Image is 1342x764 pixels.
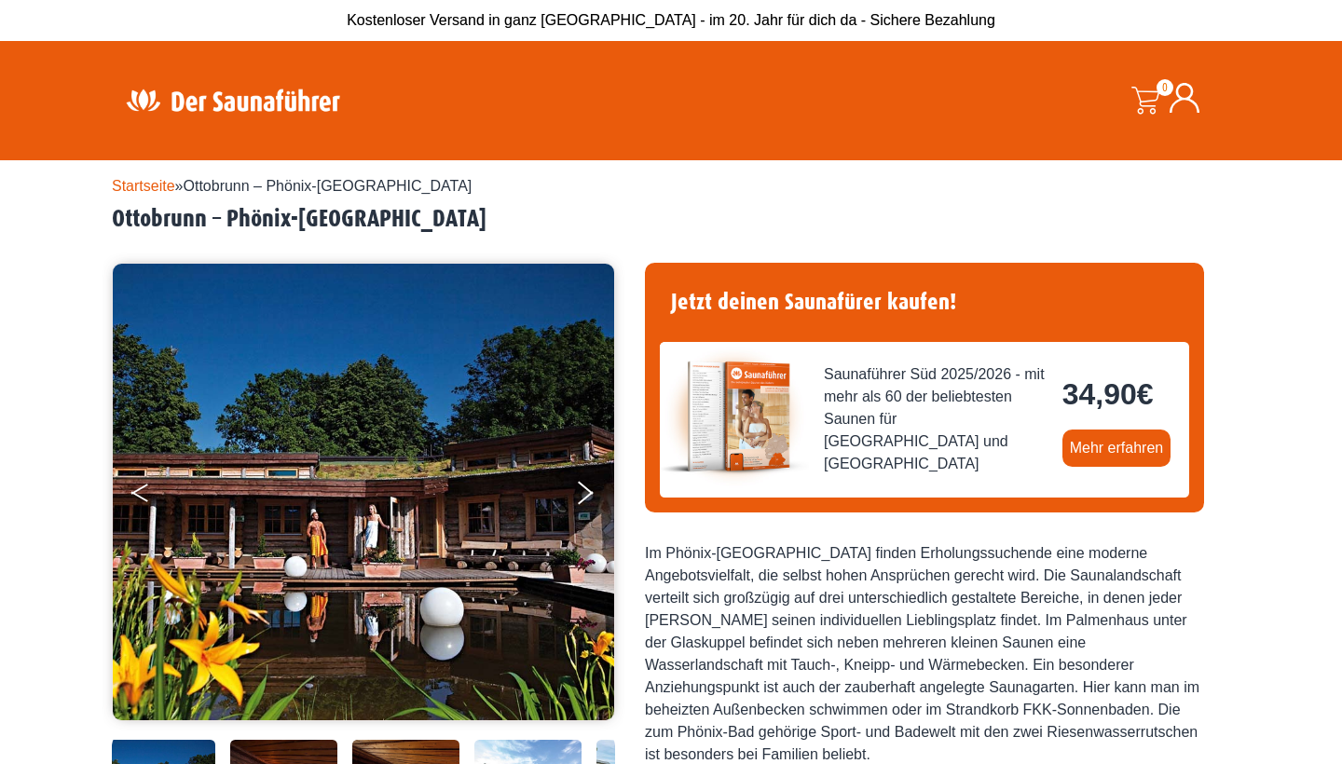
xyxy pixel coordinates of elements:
[660,342,809,491] img: der-saunafuehrer-2025-sued.jpg
[1062,377,1154,411] bdi: 34,90
[1157,79,1173,96] span: 0
[112,205,1230,234] h2: Ottobrunn – Phönix-[GEOGRAPHIC_DATA]
[347,12,995,28] span: Kostenloser Versand in ganz [GEOGRAPHIC_DATA] - im 20. Jahr für dich da - Sichere Bezahlung
[112,178,175,194] a: Startseite
[1062,430,1171,467] a: Mehr erfahren
[131,473,178,520] button: Previous
[112,178,472,194] span: »
[184,178,472,194] span: Ottobrunn – Phönix-[GEOGRAPHIC_DATA]
[824,363,1048,475] span: Saunaführer Süd 2025/2026 - mit mehr als 60 der beliebtesten Saunen für [GEOGRAPHIC_DATA] und [GE...
[660,278,1189,327] h4: Jetzt deinen Saunafürer kaufen!
[1137,377,1154,411] span: €
[574,473,621,520] button: Next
